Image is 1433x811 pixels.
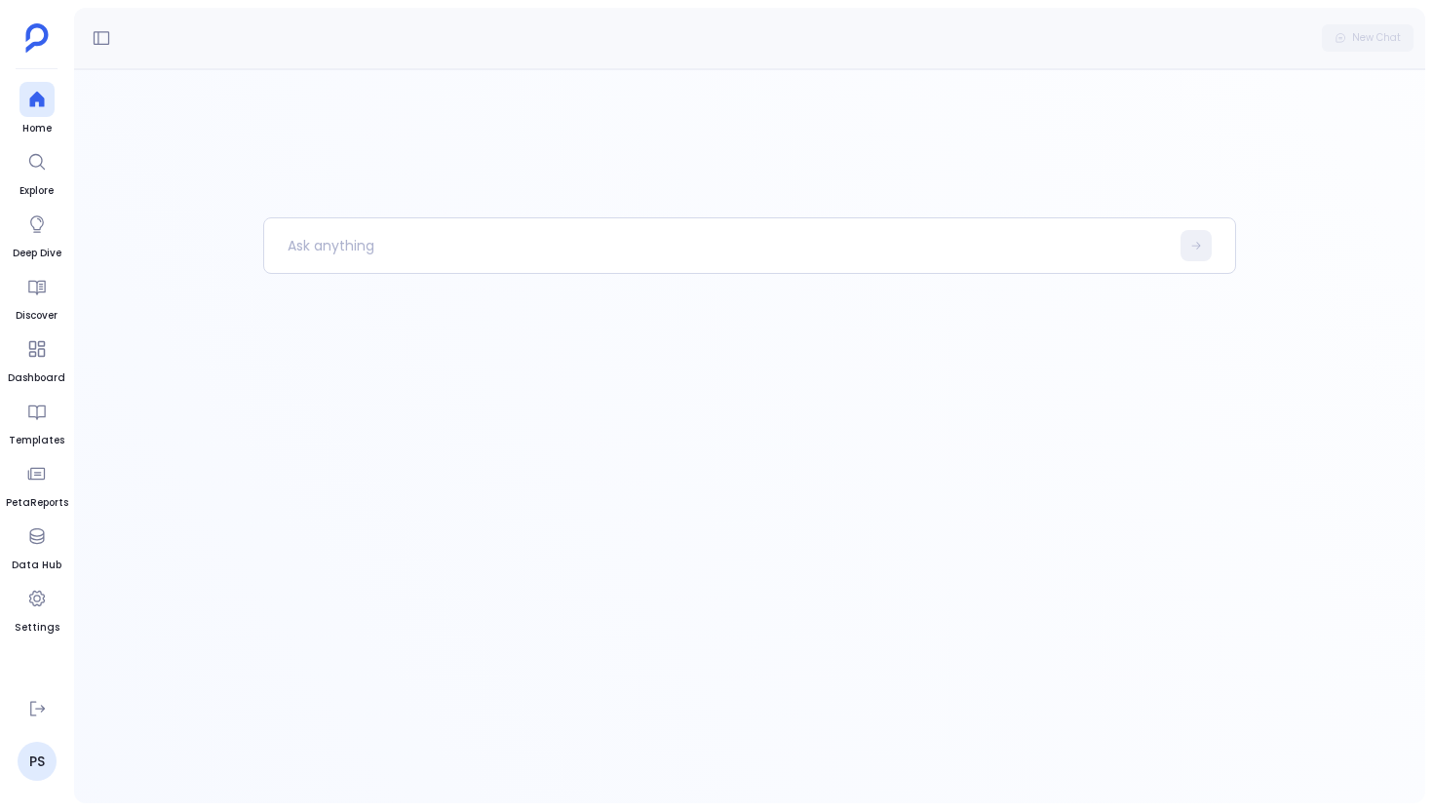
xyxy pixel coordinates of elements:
[9,394,64,448] a: Templates
[16,308,58,324] span: Discover
[12,519,61,573] a: Data Hub
[13,207,61,261] a: Deep Dive
[19,144,55,199] a: Explore
[6,495,68,511] span: PetaReports
[8,331,65,386] a: Dashboard
[19,183,55,199] span: Explore
[8,370,65,386] span: Dashboard
[13,246,61,261] span: Deep Dive
[16,269,58,324] a: Discover
[25,23,49,53] img: petavue logo
[15,581,59,636] a: Settings
[18,742,57,781] a: PS
[9,433,64,448] span: Templates
[19,82,55,136] a: Home
[6,456,68,511] a: PetaReports
[15,620,59,636] span: Settings
[12,558,61,573] span: Data Hub
[19,121,55,136] span: Home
